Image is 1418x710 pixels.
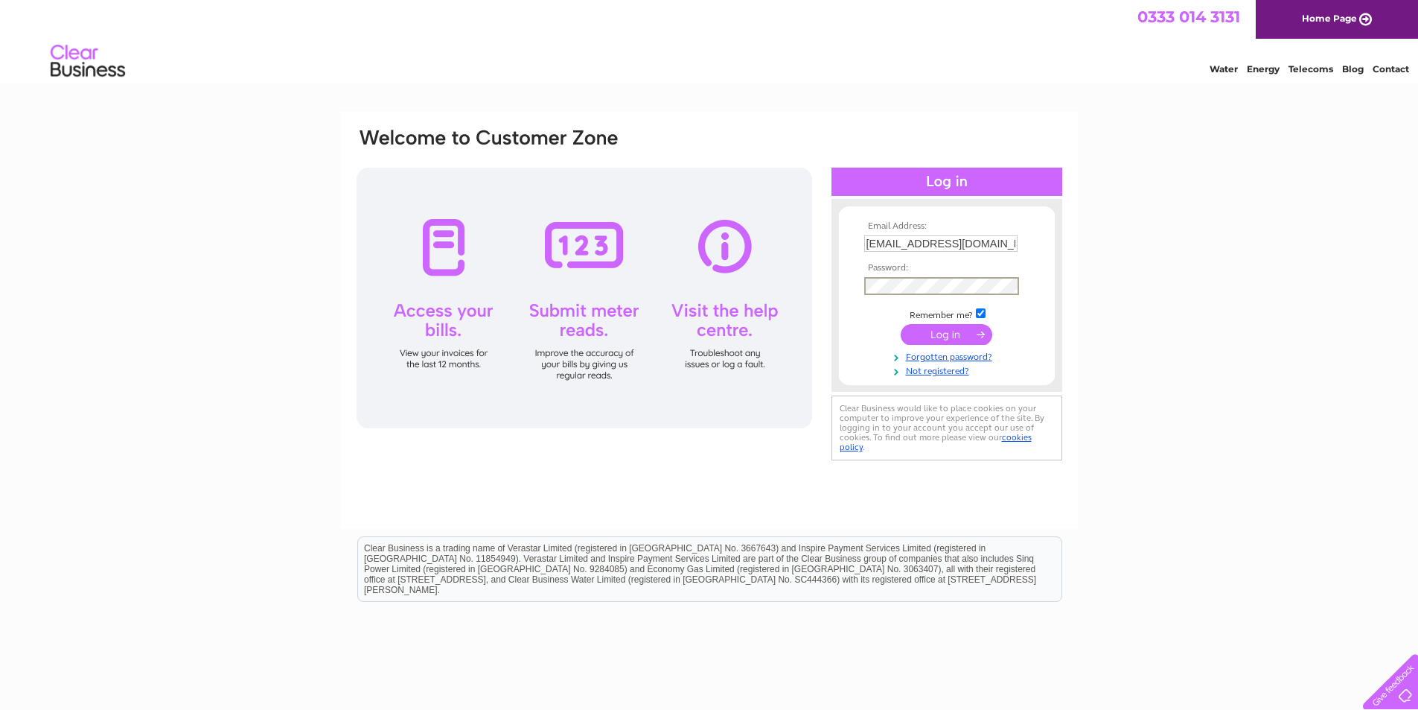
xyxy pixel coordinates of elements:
input: Submit [901,324,992,345]
a: Contact [1373,63,1409,75]
a: Not registered? [864,363,1033,377]
img: logo.png [50,39,126,84]
a: cookies policy [840,432,1032,452]
th: Password: [860,263,1033,273]
th: Email Address: [860,221,1033,232]
a: Blog [1342,63,1364,75]
a: Water [1210,63,1238,75]
td: Remember me? [860,306,1033,321]
a: Telecoms [1288,63,1333,75]
div: Clear Business would like to place cookies on your computer to improve your experience of the sit... [831,396,1062,460]
a: Forgotten password? [864,349,1033,363]
a: Energy [1247,63,1280,75]
div: Clear Business is a trading name of Verastar Limited (registered in [GEOGRAPHIC_DATA] No. 3667643... [358,8,1061,72]
a: 0333 014 3131 [1137,7,1240,26]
